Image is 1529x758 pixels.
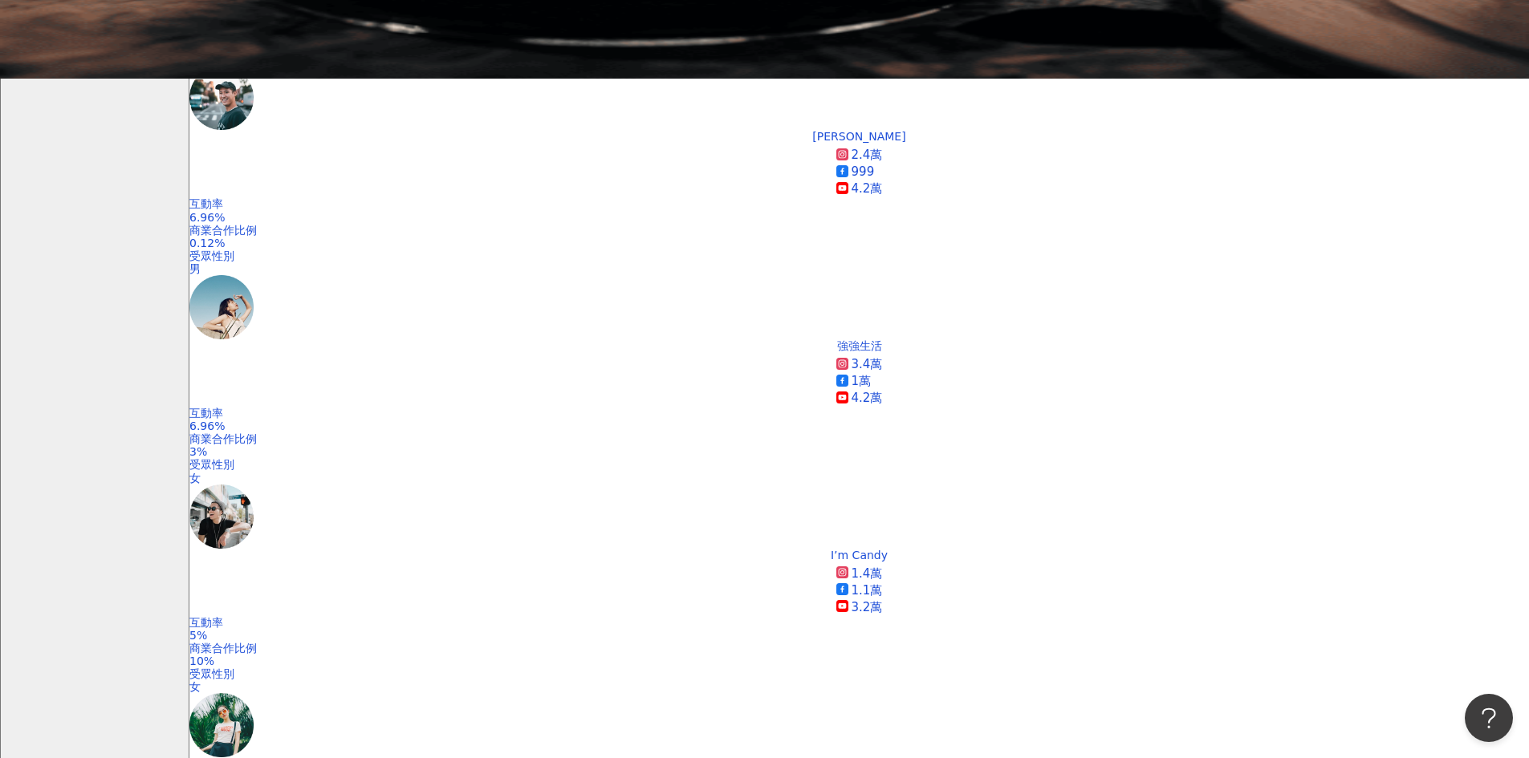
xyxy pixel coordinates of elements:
div: 受眾性別 [189,458,1529,471]
a: KOL Avatar [189,275,1529,339]
iframe: Help Scout Beacon - Open [1465,694,1513,742]
a: [PERSON_NAME]2.4萬9994.2萬互動率6.96%商業合作比例0.12%受眾性別男 [189,130,1529,275]
div: 互動率 [189,407,1529,420]
div: 受眾性別 [189,249,1529,262]
div: 10% [189,655,1529,667]
div: 商業合作比例 [189,432,1529,445]
div: 女 [189,680,1529,693]
div: 男 [189,262,1529,275]
a: KOL Avatar [189,693,1529,757]
a: KOL Avatar [189,66,1529,130]
a: KOL Avatar [189,484,1529,549]
div: 1.4萬 [852,565,883,582]
div: 4.2萬 [852,180,883,197]
div: 0.12% [189,237,1529,249]
div: 女 [189,472,1529,484]
div: 3.2萬 [852,599,883,616]
div: 受眾性別 [189,667,1529,680]
div: 1萬 [852,373,872,390]
div: 6.96% [189,420,1529,432]
div: 999 [852,164,875,180]
div: 互動率 [189,616,1529,629]
div: 2.4萬 [852,147,883,164]
div: 5% [189,629,1529,642]
div: 強強生活 [837,339,882,352]
div: 6.96% [189,211,1529,224]
div: 4.2萬 [852,390,883,407]
div: 1.1萬 [852,582,883,599]
a: 強強生活3.4萬1萬4.2萬互動率6.96%商業合作比例3%受眾性別女 [189,339,1529,484]
img: KOL Avatar [189,66,254,130]
div: 商業合作比例 [189,224,1529,237]
div: 商業合作比例 [189,642,1529,655]
div: 互動率 [189,197,1529,210]
img: KOL Avatar [189,693,254,757]
div: 3% [189,445,1529,458]
div: 3.4萬 [852,356,883,373]
div: [PERSON_NAME] [812,130,905,143]
img: KOL Avatar [189,484,254,549]
div: I’m Candy [831,549,888,561]
img: KOL Avatar [189,275,254,339]
a: I’m Candy1.4萬1.1萬3.2萬互動率5%商業合作比例10%受眾性別女 [189,549,1529,694]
